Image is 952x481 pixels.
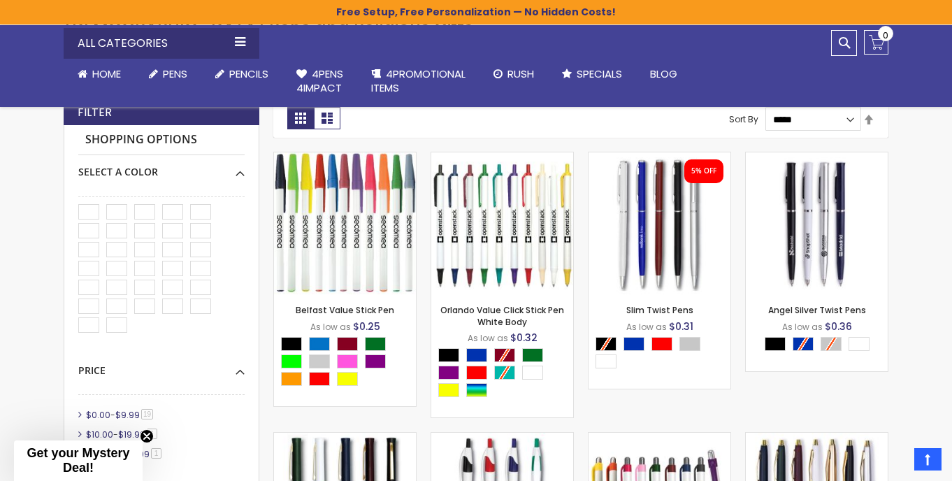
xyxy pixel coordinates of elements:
div: Yellow [337,372,358,386]
a: Angel Silver Twist Pens [768,304,866,316]
div: Yellow [438,383,459,397]
a: Angel Gold Twist Pen [274,432,416,444]
div: White [522,366,543,380]
img: Belfast Value Stick Pen [274,152,416,294]
a: 0 [864,30,888,55]
span: As low as [782,321,823,333]
div: Select A Color [281,337,416,389]
span: As low as [310,321,351,333]
span: $0.00 [86,409,110,421]
div: Get your Mystery Deal!Close teaser [14,440,143,481]
a: Angel Silver Twist Pens [746,152,888,164]
div: Black [765,337,786,351]
span: Get your Mystery Deal! [27,446,129,475]
a: Slim Twist Pens [589,152,730,164]
div: Select A Color [765,337,877,354]
a: $10.00-$19.991 [82,429,162,440]
div: Lime Green [281,354,302,368]
span: $19.99 [118,429,145,440]
div: White [849,337,870,351]
div: Orange [281,372,302,386]
div: Select A Color [438,348,573,401]
a: Specials [548,59,636,89]
strong: Grid [287,107,314,129]
a: Orlando Value Click Stick Pen White Body [431,152,573,164]
iframe: Google Customer Reviews [837,443,952,481]
a: Orlando Value Click Stick Pen White Body [440,304,564,327]
div: Green [522,348,543,362]
div: Purple [365,354,386,368]
span: Pencils [229,66,268,81]
a: $0.00-$9.9919 [82,409,158,421]
span: Blog [650,66,677,81]
span: 19 [141,409,153,419]
div: Green [365,337,386,351]
div: White [596,354,616,368]
div: Select A Color [78,155,245,179]
div: 5% OFF [691,166,716,176]
span: 0 [883,29,888,42]
span: $0.36 [825,320,852,333]
label: Sort By [729,113,758,125]
a: 4Pens4impact [282,59,357,104]
a: Ultra Gold Pen [746,432,888,444]
a: Pencils [201,59,282,89]
span: 1 [151,448,161,459]
a: Home [64,59,135,89]
div: Silver [679,337,700,351]
div: Grey Light [309,354,330,368]
span: As low as [468,332,508,344]
div: Red [651,337,672,351]
img: Angel Silver Twist Pens [746,152,888,294]
span: $0.31 [669,320,693,333]
span: Specials [577,66,622,81]
a: Belfast Value Stick Pen [274,152,416,164]
button: Close teaser [140,429,154,443]
span: $10.00 [86,429,113,440]
a: 4PROMOTIONALITEMS [357,59,479,104]
a: Gripped Slimster Pen [431,432,573,444]
div: Burgundy [337,337,358,351]
a: Slim Twist Pens [626,304,693,316]
span: $0.32 [510,331,538,345]
div: Red [309,372,330,386]
div: Blue Light [309,337,330,351]
span: As low as [626,321,667,333]
div: Select A Color [596,337,730,372]
a: Rush [479,59,548,89]
a: Belfast Value Stick Pen [296,304,394,316]
span: Pens [163,66,187,81]
div: All Categories [64,28,259,59]
img: Orlando Value Click Stick Pen White Body [431,152,573,294]
img: Slim Twist Pens [589,152,730,294]
div: Assorted [466,383,487,397]
strong: Filter [78,105,112,120]
div: Blue [466,348,487,362]
a: Blog [636,59,691,89]
div: Red [466,366,487,380]
span: $0.25 [353,320,380,333]
a: Regal-Max Advertising Pens [589,432,730,444]
span: 4Pens 4impact [296,66,343,95]
div: Black [438,348,459,362]
span: 4PROMOTIONAL ITEMS [371,66,466,95]
a: Pens [135,59,201,89]
div: Price [78,354,245,378]
span: Rush [507,66,534,81]
span: $9.99 [115,409,140,421]
div: Pink [337,354,358,368]
span: Home [92,66,121,81]
div: Blue [623,337,644,351]
div: Purple [438,366,459,380]
strong: Shopping Options [78,125,245,155]
div: Black [281,337,302,351]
